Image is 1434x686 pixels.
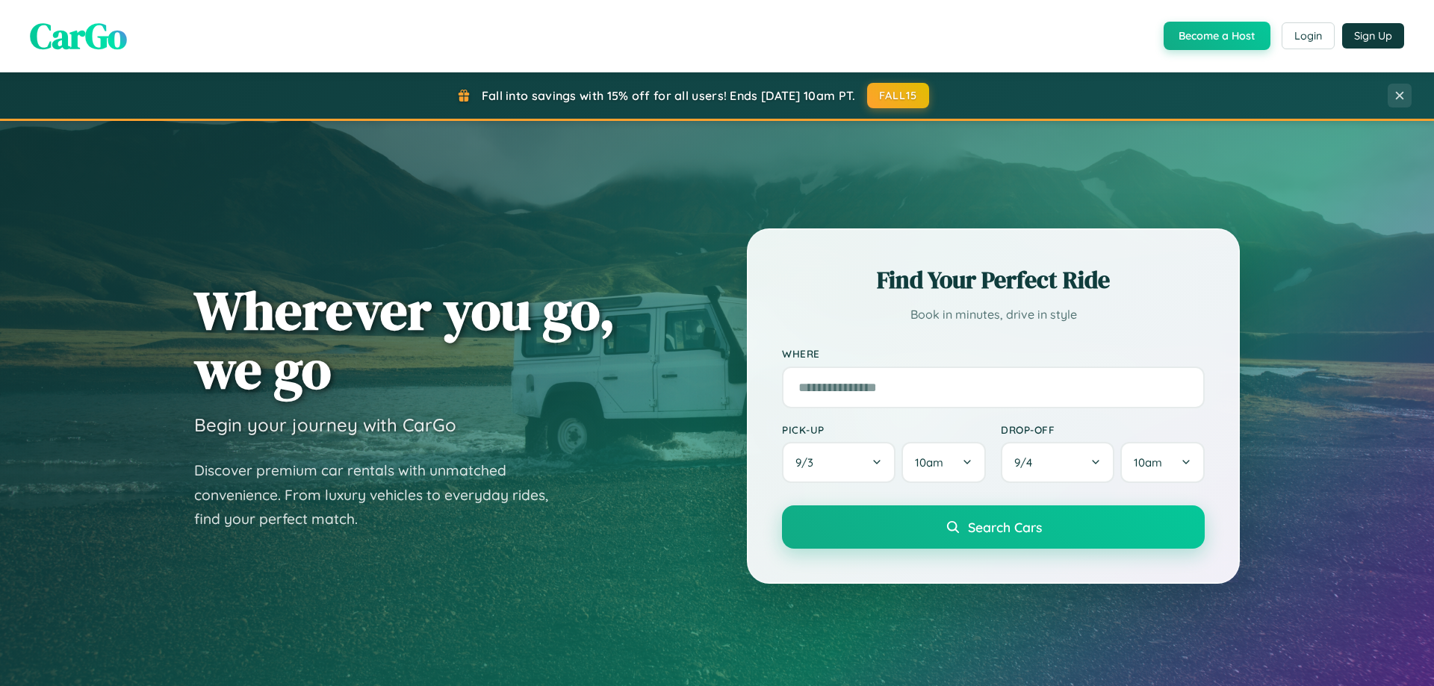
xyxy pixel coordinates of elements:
[1342,23,1404,49] button: Sign Up
[782,264,1205,296] h2: Find Your Perfect Ride
[782,442,896,483] button: 9/3
[1014,455,1040,470] span: 9 / 4
[782,505,1205,549] button: Search Cars
[194,281,615,399] h1: Wherever you go, we go
[867,83,930,108] button: FALL15
[482,88,856,103] span: Fall into savings with 15% off for all users! Ends [DATE] 10am PT.
[782,423,986,436] label: Pick-up
[1001,423,1205,436] label: Drop-off
[782,348,1205,361] label: Where
[194,414,456,436] h3: Begin your journey with CarGo
[1164,22,1270,50] button: Become a Host
[30,11,127,60] span: CarGo
[782,304,1205,325] p: Book in minutes, drive in style
[915,455,943,470] span: 10am
[968,519,1042,535] span: Search Cars
[194,458,568,531] p: Discover premium car rentals with unmatched convenience. From luxury vehicles to everyday rides, ...
[1120,442,1205,483] button: 10am
[795,455,821,470] span: 9 / 3
[1134,455,1162,470] span: 10am
[901,442,986,483] button: 10am
[1282,22,1335,49] button: Login
[1001,442,1114,483] button: 9/4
